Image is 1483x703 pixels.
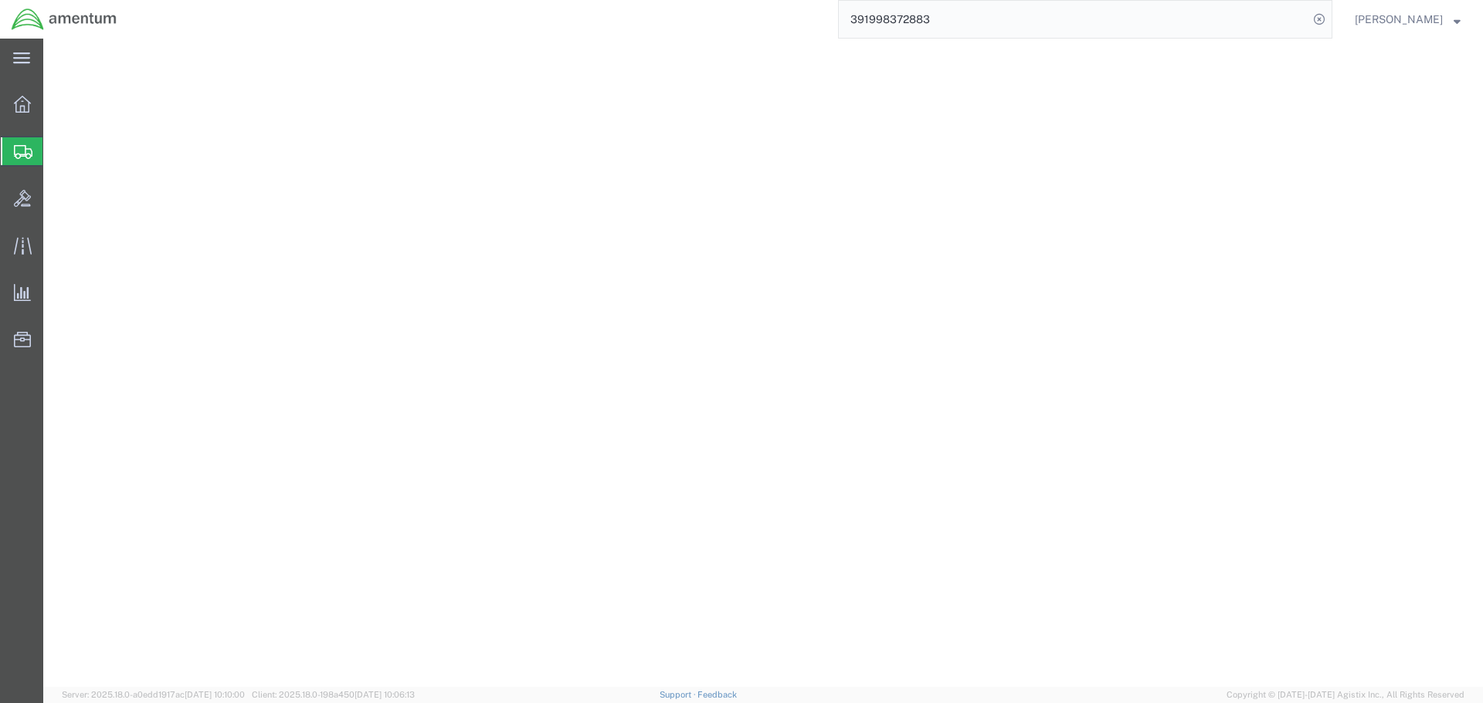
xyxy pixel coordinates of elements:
span: Nick Riddle [1355,11,1443,28]
a: Support [660,690,698,699]
a: Feedback [697,690,737,699]
span: [DATE] 10:06:13 [355,690,415,699]
span: Client: 2025.18.0-198a450 [252,690,415,699]
span: [DATE] 10:10:00 [185,690,245,699]
iframe: FS Legacy Container [43,39,1483,687]
button: [PERSON_NAME] [1354,10,1461,29]
img: logo [11,8,117,31]
span: Copyright © [DATE]-[DATE] Agistix Inc., All Rights Reserved [1227,688,1464,701]
span: Server: 2025.18.0-a0edd1917ac [62,690,245,699]
input: Search for shipment number, reference number [839,1,1308,38]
